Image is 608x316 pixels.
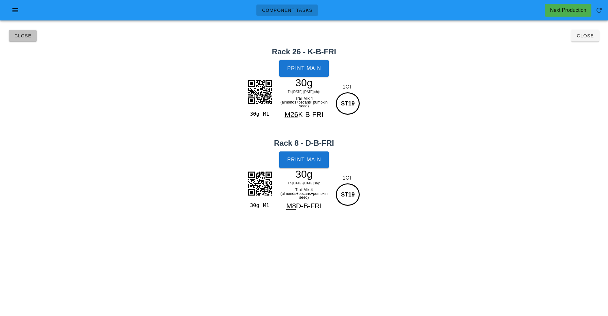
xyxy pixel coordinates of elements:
[276,78,332,88] div: 30g
[4,46,604,58] h2: Rack 26 - K-B-FRI
[288,90,320,94] span: Th [DATE]-[DATE] ship
[576,33,594,38] span: Close
[14,33,32,38] span: Close
[336,183,360,206] div: ST19
[284,111,298,119] span: M26
[4,137,604,149] h2: Rack 8 - D-B-FRI
[260,110,274,118] div: M1
[256,4,318,16] a: Component Tasks
[276,169,332,179] div: 30g
[9,30,37,42] button: Close
[287,66,321,71] span: Print Main
[334,174,361,182] div: 1CT
[260,201,274,210] div: M1
[571,30,599,42] button: Close
[298,111,323,119] span: K-B-FRI
[334,83,361,91] div: 1CT
[288,181,320,185] span: Th [DATE]-[DATE] ship
[279,60,328,77] button: Print Main
[287,157,321,163] span: Print Main
[296,202,322,210] span: D-B-FRI
[247,110,260,118] div: 30g
[247,201,260,210] div: 30g
[262,8,312,13] span: Component Tasks
[286,202,296,210] span: M8
[336,92,360,115] div: ST19
[244,76,276,108] img: mskLI99coRBLTIUaLEIDHzBAiL11upLouIebAkVB1X5X71qEeQlT4X8jdym2v6vW7KtIZos7VibOvStHIDiGEq2aCuCbS4SrA...
[279,151,328,168] button: Print Main
[550,6,586,14] div: Next Production
[276,95,332,109] div: Trail Mix 4 (almonds+pecans+pumpkin seed)
[276,187,332,201] div: Trail Mix 4 (almonds+pecans+pumpkin seed)
[244,167,276,199] img: zEMIV1hnnVsBLaaur1rFigRCCHDgiOEhJBhCAxzJxkSQoYhMMydZEgIGYbAMHeSISFkGALD3EmGDCPkL45jJj7KmKolAAAAAE...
